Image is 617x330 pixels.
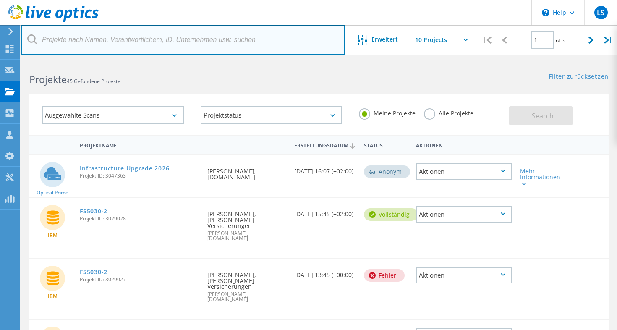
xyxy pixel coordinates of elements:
div: Ausgewählte Scans [42,106,184,124]
div: Erstellungsdatum [290,137,360,153]
div: Aktionen [416,163,512,180]
button: Search [509,106,573,125]
div: Aktionen [412,137,516,152]
span: [PERSON_NAME], [DOMAIN_NAME] [207,292,286,302]
span: LS [597,9,604,16]
div: Projektstatus [201,106,342,124]
span: Projekt-ID: 3047363 [80,173,199,178]
svg: \n [542,9,549,16]
div: [DATE] 16:07 (+02:00) [290,155,360,183]
div: Mehr Informationen [520,168,558,186]
span: 45 Gefundene Projekte [67,78,120,85]
a: FS5030-2 [80,208,107,214]
div: [PERSON_NAME], [DOMAIN_NAME] [203,155,290,189]
input: Projekte nach Namen, Verantwortlichem, ID, Unternehmen usw. suchen [21,25,345,55]
div: [PERSON_NAME], [PERSON_NAME] Versicherungen [203,259,290,310]
div: Fehler [364,269,405,282]
span: Projekt-ID: 3029028 [80,216,199,221]
span: IBM [48,233,58,238]
b: Projekte [29,73,67,86]
div: | [478,25,496,55]
div: [DATE] 13:45 (+00:00) [290,259,360,286]
span: Erweitert [371,37,398,42]
a: Infrastructure Upgrade 2026 [80,165,169,171]
div: Anonym [364,165,410,178]
div: Aktionen [416,267,512,283]
span: IBM [48,294,58,299]
div: [PERSON_NAME], [PERSON_NAME] Versicherungen [203,198,290,249]
span: Projekt-ID: 3029027 [80,277,199,282]
div: Aktionen [416,206,512,223]
div: vollständig [364,208,418,221]
div: | [600,25,617,55]
a: Live Optics Dashboard [8,18,99,24]
div: [DATE] 15:45 (+02:00) [290,198,360,225]
label: Meine Projekte [359,108,416,116]
span: Optical Prime [37,190,68,195]
div: Status [360,137,412,152]
a: Filter zurücksetzen [549,73,609,81]
a: FS5030-2 [80,269,107,275]
span: of 5 [556,37,565,44]
span: [PERSON_NAME], [DOMAIN_NAME] [207,231,286,241]
label: Alle Projekte [424,108,473,116]
span: Search [532,111,554,120]
div: Projektname [76,137,203,152]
